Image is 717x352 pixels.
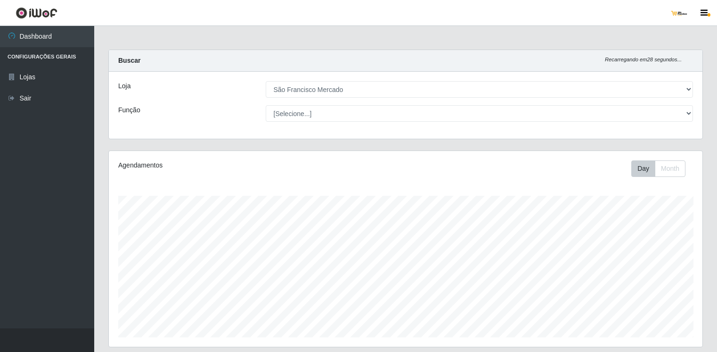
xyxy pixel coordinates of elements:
[118,105,140,115] label: Função
[118,160,350,170] div: Agendamentos
[631,160,655,177] button: Day
[16,7,57,19] img: CoreUI Logo
[631,160,693,177] div: Toolbar with button groups
[118,57,140,64] strong: Buscar
[631,160,685,177] div: First group
[118,81,130,91] label: Loja
[655,160,685,177] button: Month
[605,57,682,62] i: Recarregando em 28 segundos...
